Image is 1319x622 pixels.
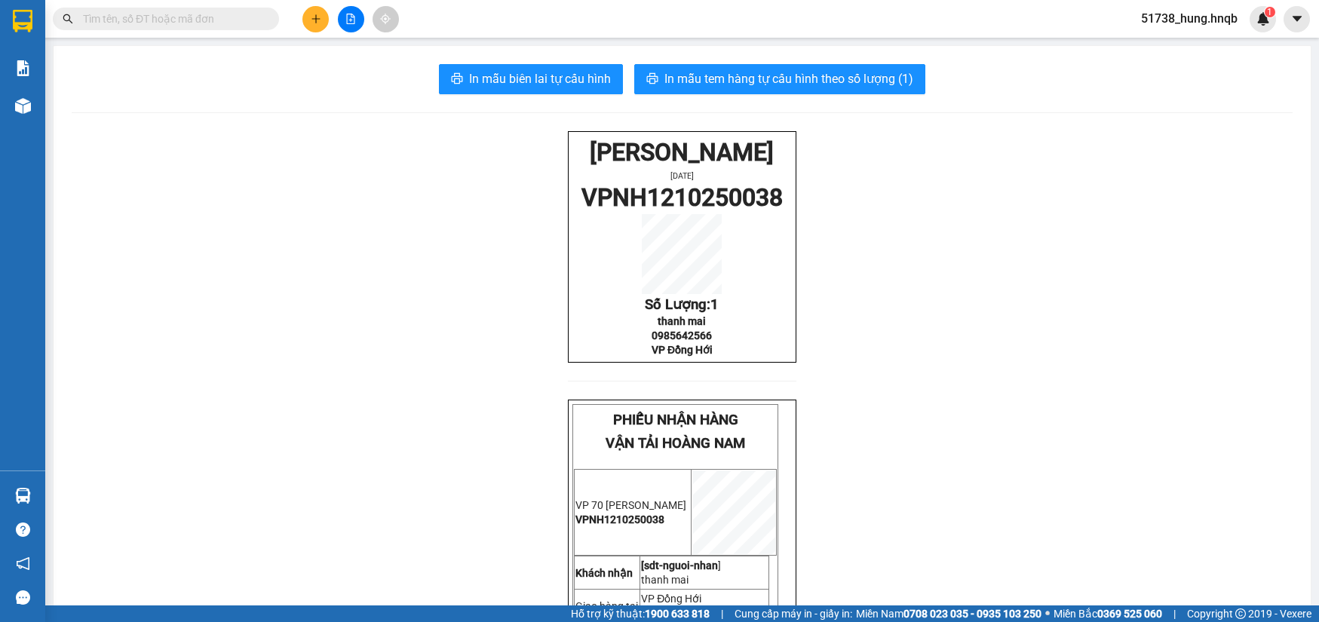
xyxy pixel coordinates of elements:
span: printer [451,72,463,87]
span: message [16,590,30,605]
span: Miền Nam [856,605,1041,622]
img: solution-icon [15,60,31,76]
input: Tìm tên, số ĐT hoặc mã đơn [83,11,261,27]
span: VP 70 [PERSON_NAME] [575,499,686,511]
span: VPNH1210250038 [575,513,664,525]
strong: 0369 525 060 [1097,608,1162,620]
span: Cung cấp máy in - giấy in: [735,605,852,622]
strong: 0708 023 035 - 0935 103 250 [903,608,1041,620]
img: icon-new-feature [1256,12,1270,26]
span: VẬN TẢI HOÀNG NAM [606,435,745,452]
span: In mẫu tem hàng tự cấu hình theo số lượng (1) [664,69,913,88]
span: question-circle [16,522,30,537]
span: [DATE] [670,171,694,181]
span: thanh mai [658,315,706,327]
strong: 1900 633 818 [645,608,710,620]
span: VP Đồng Hới [641,593,701,605]
img: warehouse-icon [15,98,31,114]
span: 51738_hung.hnqb [1129,9,1250,28]
span: notification [16,556,30,571]
button: aim [373,6,399,32]
span: ] [641,559,721,571]
span: plus [311,14,321,24]
span: copyright [1235,608,1246,619]
span: PHIẾU NHẬN HÀNG [613,412,738,428]
img: warehouse-icon [15,488,31,504]
span: Hỗ trợ kỹ thuật: [571,605,710,622]
span: | [1173,605,1176,622]
span: printer [646,72,658,87]
span: 1 [710,296,719,313]
span: ⚪️ [1045,611,1050,617]
strong: Khách nhận [575,567,633,579]
span: 0985642566 [652,329,712,342]
span: VP Đồng Hới [652,344,713,356]
span: caret-down [1290,12,1304,26]
span: Số Lượng: [645,296,719,313]
span: | [721,605,723,622]
span: file-add [345,14,356,24]
span: search [63,14,73,24]
button: caret-down [1284,6,1310,32]
button: plus [302,6,329,32]
button: file-add [338,6,364,32]
sup: 1 [1265,7,1275,17]
span: [PERSON_NAME] [590,138,774,167]
strong: [sdt-nguoi-nhan [641,559,718,571]
span: VPNH1210250038 [581,183,783,212]
img: logo-vxr [13,10,32,32]
button: printerIn mẫu biên lai tự cấu hình [439,64,623,94]
span: Miền Bắc [1054,605,1162,622]
span: thanh mai [641,574,689,586]
span: aim [380,14,391,24]
span: In mẫu biên lai tự cấu hình [469,69,611,88]
button: printerIn mẫu tem hàng tự cấu hình theo số lượng (1) [634,64,925,94]
span: 1 [1267,7,1272,17]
